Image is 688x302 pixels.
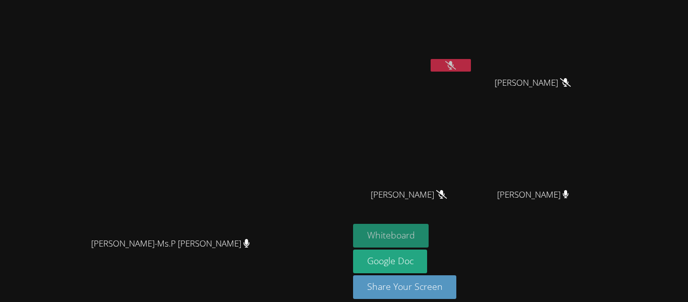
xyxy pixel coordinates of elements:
[353,224,429,248] button: Whiteboard
[371,188,447,202] span: [PERSON_NAME]
[495,76,571,90] span: [PERSON_NAME]
[353,275,457,299] button: Share Your Screen
[91,236,250,251] span: [PERSON_NAME]-Ms.P [PERSON_NAME]
[497,188,569,202] span: [PERSON_NAME]
[353,250,428,273] a: Google Doc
